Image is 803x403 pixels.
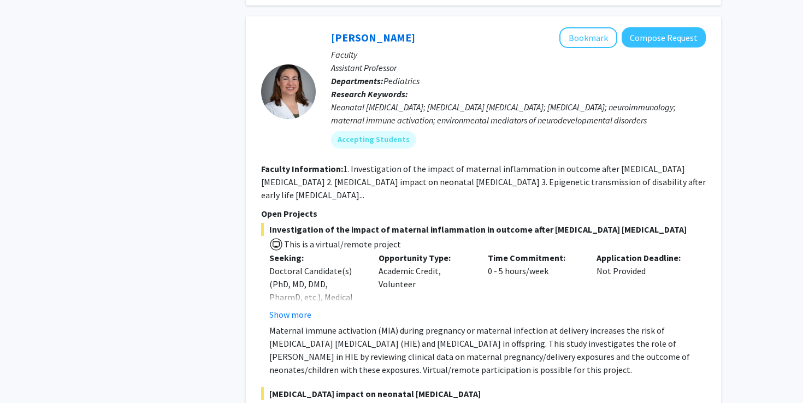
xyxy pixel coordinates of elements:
span: Pediatrics [383,75,420,86]
b: Faculty Information: [261,163,343,174]
p: Opportunity Type: [379,251,471,264]
mat-chip: Accepting Students [331,131,416,149]
button: Compose Request to Elizabeth Wright-Jin [622,27,706,48]
span: This is a virtual/remote project [283,239,401,250]
div: Neonatal [MEDICAL_DATA]; [MEDICAL_DATA] [MEDICAL_DATA]; [MEDICAL_DATA]; neuroimmunology; maternal... [331,100,706,127]
div: Academic Credit, Volunteer [370,251,480,321]
button: Show more [269,308,311,321]
iframe: Chat [8,354,46,395]
fg-read-more: 1. Investigation of the impact of maternal inflammation in outcome after [MEDICAL_DATA] [MEDICAL_... [261,163,706,200]
span: [MEDICAL_DATA] impact on neonatal [MEDICAL_DATA] [261,387,706,400]
a: [PERSON_NAME] [331,31,415,44]
p: Time Commitment: [488,251,581,264]
p: Assistant Professor [331,61,706,74]
p: Application Deadline: [597,251,689,264]
p: Faculty [331,48,706,61]
button: Add Elizabeth Wright-Jin to Bookmarks [559,27,617,48]
b: Departments: [331,75,383,86]
div: Doctoral Candidate(s) (PhD, MD, DMD, PharmD, etc.), Medical Resident(s) / Medical Fellow(s) [269,264,362,330]
p: Maternal immune activation (MIA) during pregnancy or maternal infection at delivery increases the... [269,324,706,376]
p: Open Projects [261,207,706,220]
div: 0 - 5 hours/week [480,251,589,321]
div: Not Provided [588,251,698,321]
span: Investigation of the impact of maternal inflammation in outcome after [MEDICAL_DATA] [MEDICAL_DATA] [261,223,706,236]
b: Research Keywords: [331,88,408,99]
p: Seeking: [269,251,362,264]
